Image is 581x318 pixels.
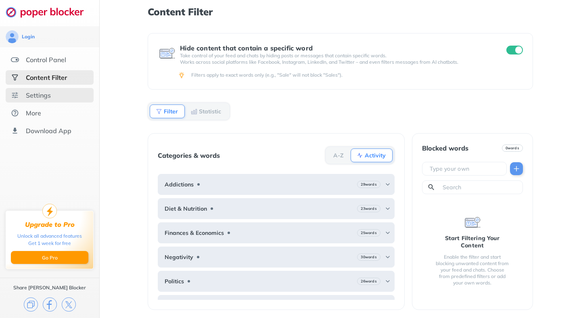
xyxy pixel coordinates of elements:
[165,254,193,260] b: Negativity
[11,109,19,117] img: about.svg
[180,52,491,59] p: Take control of your feed and chats by hiding posts or messages that contain specific words.
[361,254,376,260] b: 30 words
[165,181,194,188] b: Addictions
[28,240,71,247] div: Get 1 week for free
[26,109,41,117] div: More
[361,278,376,284] b: 26 words
[11,56,19,64] img: features.svg
[42,204,57,218] img: upgrade-to-pro.svg
[26,91,51,99] div: Settings
[22,33,35,40] div: Login
[25,221,75,228] div: Upgrade to Pro
[435,234,510,249] div: Start Filtering Your Content
[361,230,376,236] b: 25 words
[164,109,178,114] b: Filter
[11,91,19,99] img: settings.svg
[442,183,519,191] input: Search
[156,108,162,115] img: Filter
[11,73,19,82] img: social-selected.svg
[429,165,503,173] input: Type your own
[165,278,184,285] b: Politics
[422,144,468,152] div: Blocked words
[6,6,92,18] img: logo-webpage.svg
[333,153,344,158] b: A-Z
[199,109,221,114] b: Statistic
[13,285,86,291] div: Share [PERSON_NAME] Blocker
[26,73,67,82] div: Content Filter
[357,152,363,159] img: Activity
[365,153,386,158] b: Activity
[43,297,57,312] img: facebook.svg
[11,251,88,264] button: Go Pro
[158,152,220,159] div: Categories & words
[11,127,19,135] img: download-app.svg
[361,206,376,211] b: 23 words
[6,30,19,43] img: avatar.svg
[26,56,66,64] div: Control Panel
[165,230,224,236] b: Finances & Economics
[17,232,82,240] div: Unlock all advanced features
[24,297,38,312] img: copy.svg
[361,182,376,187] b: 29 words
[165,205,207,212] b: Diet & Nutrition
[191,108,197,115] img: Statistic
[180,44,491,52] div: Hide content that contain a specific word
[148,6,533,17] h1: Content Filter
[435,254,510,286] div: Enable the filter and start blocking unwanted content from your feed and chats. Choose from prede...
[191,72,521,78] div: Filters apply to exact words only (e.g., "Sale" will not block "Sales").
[26,127,71,135] div: Download App
[506,145,519,151] b: 0 words
[180,59,491,65] p: Works across social platforms like Facebook, Instagram, LinkedIn, and Twitter – and even filters ...
[62,297,76,312] img: x.svg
